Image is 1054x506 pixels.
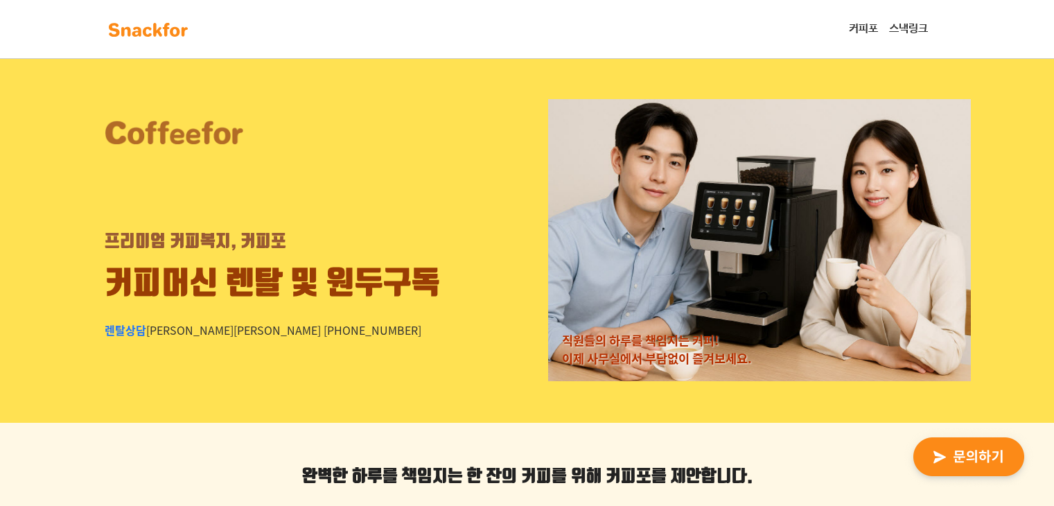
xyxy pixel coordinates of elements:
div: 프리미엄 커피복지, 커피포 [105,229,286,254]
a: 스낵링크 [884,15,933,43]
img: 렌탈 모델 사진 [548,99,971,381]
div: 커피머신 렌탈 및 원두구독 [105,261,440,308]
img: background-main-color.svg [105,19,192,41]
p: 를 위해 커피포를 제안합니다. [84,464,971,489]
img: 커피포 로고 [105,119,243,146]
div: [PERSON_NAME][PERSON_NAME] [PHONE_NUMBER] [105,322,421,338]
div: 직원들의 하루를 책임지는 커피! 이제 사무실에서 부담없이 즐겨보세요. [562,331,752,368]
strong: 완벽한 하루를 책임지는 한 잔의 커피 [302,466,552,487]
span: 렌탈상담 [105,322,146,338]
a: 커피포 [843,15,884,43]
